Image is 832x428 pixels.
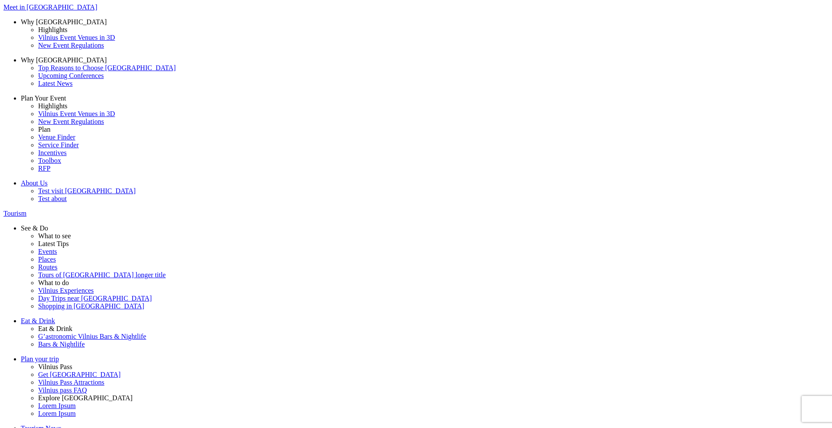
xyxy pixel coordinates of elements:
a: Day Trips near [GEOGRAPHIC_DATA] [38,295,829,302]
span: About Us [21,179,48,187]
span: Incentives [38,149,67,156]
a: Service Finder [38,141,829,149]
a: RFP [38,165,829,172]
a: Vilnius pass FAQ [38,386,829,394]
a: Test about [38,195,829,203]
a: Bars & Nightlife [38,340,829,348]
a: Tourism [3,210,829,217]
a: Incentives [38,149,829,157]
span: Eat & Drink [21,317,55,324]
a: Lorem Ipsum [38,410,829,418]
span: Vilnius pass FAQ [38,386,87,394]
span: New Event Regulations [38,118,104,125]
span: G’astronomic Vilnius Bars & Nightlife [38,333,146,340]
a: New Event Regulations [38,118,829,126]
span: Highlights [38,102,68,110]
a: Vilnius Event Venues in 3D [38,34,829,42]
a: Meet in [GEOGRAPHIC_DATA] [3,3,829,11]
a: Venue Finder [38,133,829,141]
span: Plan your trip [21,355,59,363]
a: Tours of [GEOGRAPHIC_DATA] longer title [38,271,829,279]
span: Venue Finder [38,133,75,141]
span: Get [GEOGRAPHIC_DATA] [38,371,120,378]
span: Why [GEOGRAPHIC_DATA] [21,18,107,26]
span: Eat & Drink [38,325,72,332]
a: Latest News [38,80,829,88]
a: Events [38,248,829,256]
a: About Us [21,179,829,187]
span: Tourism [3,210,26,217]
a: Top Reasons to Choose [GEOGRAPHIC_DATA] [38,64,829,72]
span: Bars & Nightlife [38,340,85,348]
span: What to do [38,279,69,286]
span: Why [GEOGRAPHIC_DATA] [21,56,107,64]
span: Vilnius Pass Attractions [38,379,104,386]
span: New Event Regulations [38,42,104,49]
a: New Event Regulations [38,42,829,49]
span: RFP [38,165,50,172]
span: Routes [38,263,57,271]
span: Events [38,248,57,255]
a: Plan your trip [21,355,829,363]
a: Test visit [GEOGRAPHIC_DATA] [38,187,829,195]
span: Places [38,256,56,263]
span: Vilnius Event Venues in 3D [38,34,115,41]
span: Tours of [GEOGRAPHIC_DATA] longer title [38,271,166,279]
span: Vilnius Pass [38,363,72,370]
a: Shopping in [GEOGRAPHIC_DATA] [38,302,829,310]
span: Vilnius Experiences [38,287,94,294]
span: Highlights [38,26,68,33]
a: Upcoming Conferences [38,72,829,80]
a: Toolbox [38,157,829,165]
a: Places [38,256,829,263]
a: Vilnius Event Venues in 3D [38,110,829,118]
span: Explore [GEOGRAPHIC_DATA] [38,394,133,402]
a: Routes [38,263,829,271]
span: Plan [38,126,50,133]
a: Eat & Drink [21,317,829,325]
span: Shopping in [GEOGRAPHIC_DATA] [38,302,144,310]
span: Day Trips near [GEOGRAPHIC_DATA] [38,295,152,302]
span: What to see [38,232,71,240]
span: Meet in [GEOGRAPHIC_DATA] [3,3,97,11]
a: Vilnius Pass Attractions [38,379,829,386]
a: G’astronomic Vilnius Bars & Nightlife [38,333,829,340]
span: Vilnius Event Venues in 3D [38,110,115,117]
a: Get [GEOGRAPHIC_DATA] [38,371,829,379]
a: Vilnius Experiences [38,287,829,295]
span: Lorem Ipsum [38,410,76,417]
span: Lorem Ipsum [38,402,76,409]
span: See & Do [21,224,48,232]
span: Service Finder [38,141,79,149]
a: Lorem Ipsum [38,402,829,410]
span: Latest Tips [38,240,69,247]
span: Plan Your Event [21,94,66,102]
span: Toolbox [38,157,61,164]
